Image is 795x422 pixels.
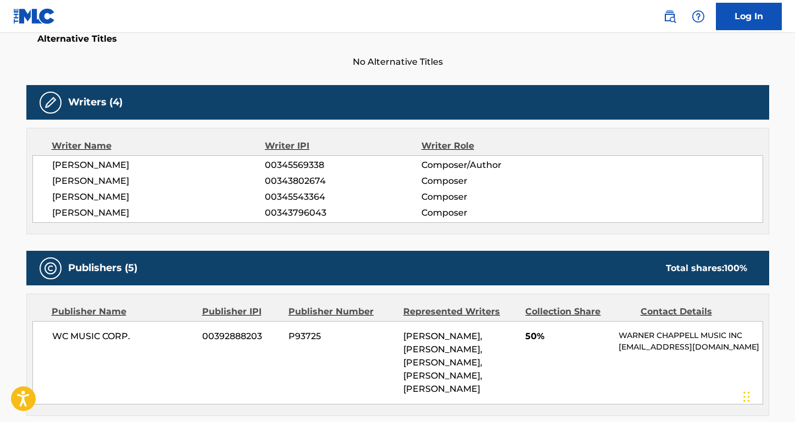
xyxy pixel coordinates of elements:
[265,190,421,204] span: 00345543364
[37,33,758,44] h5: Alternative Titles
[421,190,564,204] span: Composer
[52,206,265,220] span: [PERSON_NAME]
[52,175,265,188] span: [PERSON_NAME]
[265,175,421,188] span: 00343802674
[52,190,265,204] span: [PERSON_NAME]
[44,262,57,275] img: Publishers
[740,369,795,422] div: Widget de chat
[663,10,676,23] img: search
[692,10,705,23] img: help
[659,5,681,27] a: Public Search
[44,96,57,109] img: Writers
[525,330,610,343] span: 50%
[619,330,762,341] p: WARNER CHAPPELL MUSIC INC
[740,369,795,422] iframe: Chat Widget
[202,305,280,318] div: Publisher IPI
[724,263,747,273] span: 100 %
[202,330,280,343] span: 00392888203
[421,159,564,172] span: Composer/Author
[288,305,395,318] div: Publisher Number
[52,330,194,343] span: WC MUSIC CORP.
[421,206,564,220] span: Composer
[421,139,564,153] div: Writer Role
[52,139,265,153] div: Writer Name
[265,206,421,220] span: 00343796043
[666,262,747,275] div: Total shares:
[421,175,564,188] span: Composer
[52,305,194,318] div: Publisher Name
[641,305,747,318] div: Contact Details
[52,159,265,172] span: [PERSON_NAME]
[26,55,769,69] span: No Alternative Titles
[743,380,750,413] div: Glisser
[13,8,55,24] img: MLC Logo
[288,330,395,343] span: P93725
[68,96,123,109] h5: Writers (4)
[403,305,517,318] div: Represented Writers
[687,5,709,27] div: Help
[68,262,137,274] h5: Publishers (5)
[525,305,632,318] div: Collection Share
[619,341,762,353] p: [EMAIL_ADDRESS][DOMAIN_NAME]
[403,331,482,394] span: [PERSON_NAME], [PERSON_NAME], [PERSON_NAME], [PERSON_NAME], [PERSON_NAME]
[265,139,421,153] div: Writer IPI
[265,159,421,172] span: 00345569338
[716,3,782,30] a: Log In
